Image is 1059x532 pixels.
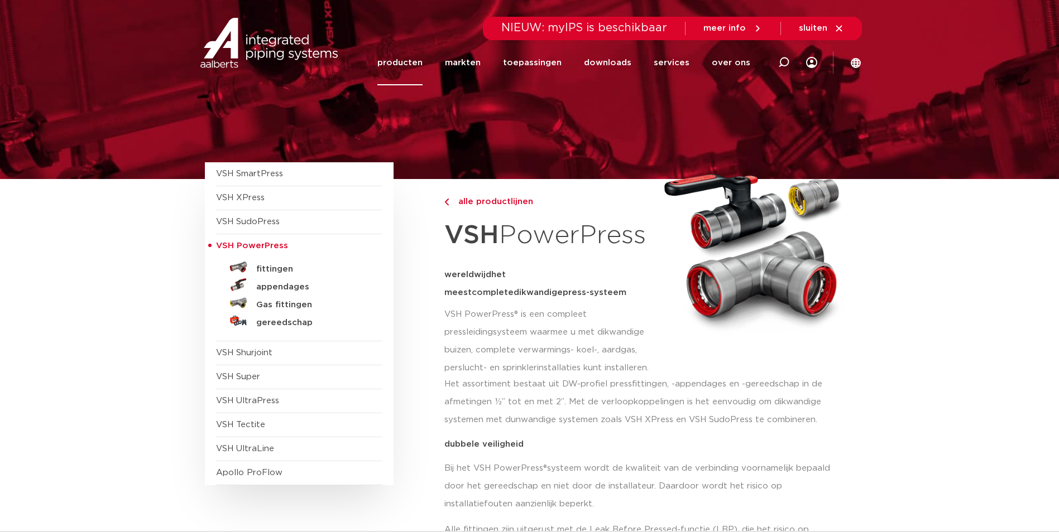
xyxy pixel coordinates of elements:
span: NIEUW: myIPS is beschikbaar [501,22,667,33]
a: Gas fittingen [216,294,382,312]
a: Apollo ProFlow [216,468,282,477]
h5: fittingen [256,264,367,274]
p: Het assortiment bestaat uit DW-profiel pressfittingen, -appendages en -gereedschap in de afmeting... [444,375,847,429]
a: over ons [712,40,750,85]
a: markten [445,40,481,85]
p: dubbele veiligheid [444,440,847,448]
strong: VSH [444,223,499,248]
a: sluiten [799,23,844,33]
a: VSH XPress [216,194,265,202]
a: downloads [584,40,631,85]
a: fittingen [216,258,382,276]
span: sluiten [799,24,827,32]
span: press-systeem [563,288,626,297]
h5: gereedschap [256,318,367,328]
span: wereldwijd [444,270,491,279]
a: toepassingen [503,40,562,85]
a: appendages [216,276,382,294]
span: alle productlijnen [452,197,533,206]
span: het meest [444,270,506,297]
a: VSH UltraPress [216,396,279,405]
span: Bij het VSH PowerPress [444,464,543,472]
img: chevron-right.svg [444,199,449,206]
p: VSH PowerPress® is een compleet pressleidingsysteem waarmee u met dikwandige buizen, complete ver... [444,306,654,377]
a: alle productlijnen [444,195,654,209]
span: ® [543,464,547,472]
h1: PowerPress [444,214,654,257]
span: complete [472,288,514,297]
a: VSH Shurjoint [216,349,272,357]
a: services [654,40,689,85]
a: gereedschap [216,312,382,330]
a: meer info [703,23,763,33]
span: systeem wordt de kwaliteit van de verbinding voornamelijk bepaald door het gereedschap en niet do... [444,464,830,508]
a: VSH UltraLine [216,444,274,453]
a: VSH SudoPress [216,217,280,226]
a: VSH Super [216,373,260,381]
a: VSH Tectite [216,420,265,429]
span: VSH PowerPress [216,241,288,250]
a: VSH SmartPress [216,170,283,178]
a: producten [377,40,423,85]
h5: Gas fittingen [256,300,367,310]
nav: Menu [377,40,750,85]
div: my IPS [806,40,817,85]
h5: appendages [256,282,367,292]
span: meer info [703,24,746,32]
span: dikwandige [514,288,563,297]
